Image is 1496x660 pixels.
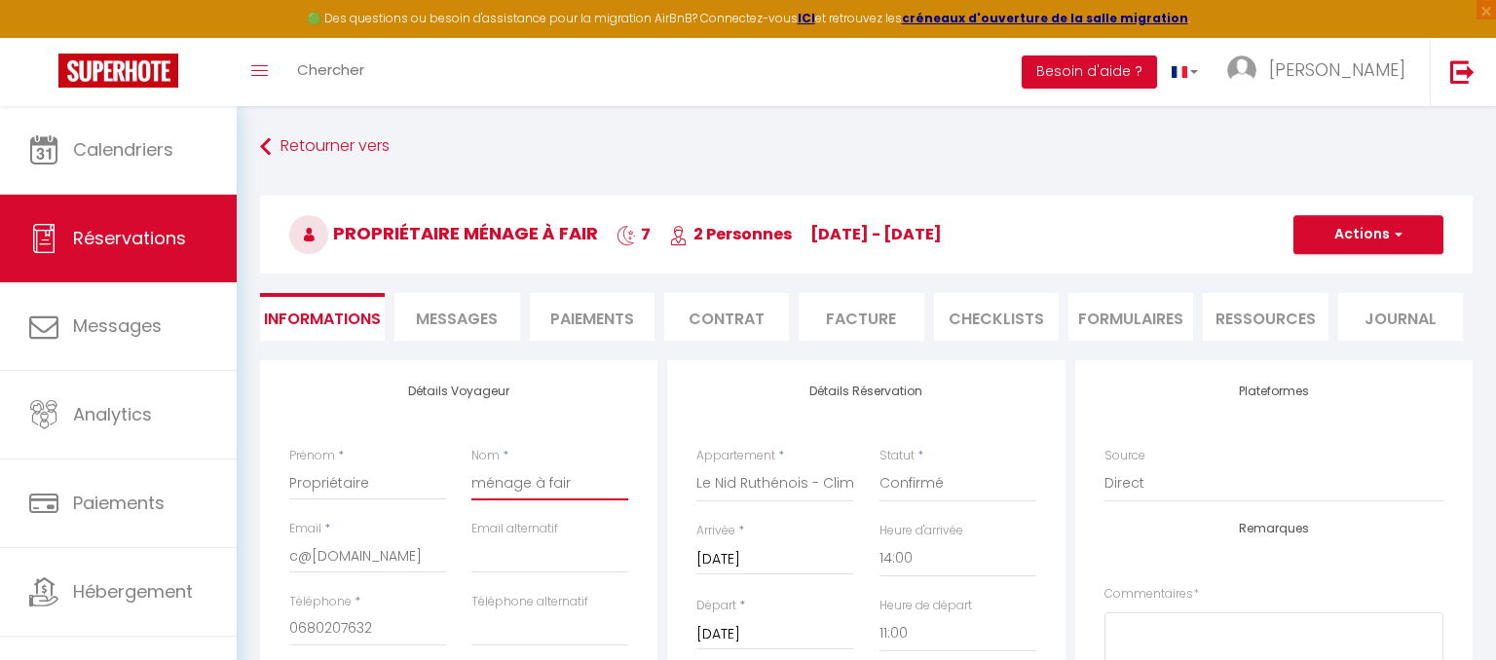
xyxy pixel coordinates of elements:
[73,402,152,426] span: Analytics
[1104,522,1443,535] h4: Remarques
[471,447,500,465] label: Nom
[1450,59,1475,84] img: logout
[73,226,186,250] span: Réservations
[73,491,165,515] span: Paiements
[1213,38,1430,106] a: ... [PERSON_NAME]
[289,385,628,398] h4: Détails Voyageur
[471,520,558,538] label: Email alternatif
[282,38,379,106] a: Chercher
[696,597,736,615] label: Départ
[289,593,352,611] label: Téléphone
[1104,447,1145,465] label: Source
[73,137,173,162] span: Calendriers
[73,313,162,338] span: Messages
[1203,293,1328,341] li: Ressources
[297,59,364,80] span: Chercher
[696,522,735,540] label: Arrivée
[416,308,498,330] span: Messages
[902,10,1188,26] a: créneaux d'ouverture de la salle migration
[810,223,942,245] span: [DATE] - [DATE]
[1068,293,1193,341] li: FORMULAIRES
[1104,585,1199,604] label: Commentaires
[289,520,321,538] label: Email
[260,293,385,341] li: Informations
[471,593,588,611] label: Téléphone alternatif
[530,293,654,341] li: Paiements
[617,223,651,245] span: 7
[798,10,815,26] a: ICI
[1227,55,1256,85] img: ...
[879,597,972,615] label: Heure de départ
[289,447,335,465] label: Prénom
[1293,215,1443,254] button: Actions
[879,522,963,540] label: Heure d'arrivée
[58,54,178,88] img: Super Booking
[1269,57,1405,82] span: [PERSON_NAME]
[73,579,193,604] span: Hébergement
[664,293,789,341] li: Contrat
[1022,55,1157,89] button: Besoin d'aide ?
[1338,293,1463,341] li: Journal
[696,385,1035,398] h4: Détails Réservation
[260,129,1473,165] a: Retourner vers
[289,221,598,245] span: Propriétaire ménage à fair
[669,223,792,245] span: 2 Personnes
[696,447,775,465] label: Appartement
[1104,385,1443,398] h4: Plateformes
[16,8,74,66] button: Ouvrir le widget de chat LiveChat
[934,293,1059,341] li: CHECKLISTS
[799,293,923,341] li: Facture
[879,447,915,465] label: Statut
